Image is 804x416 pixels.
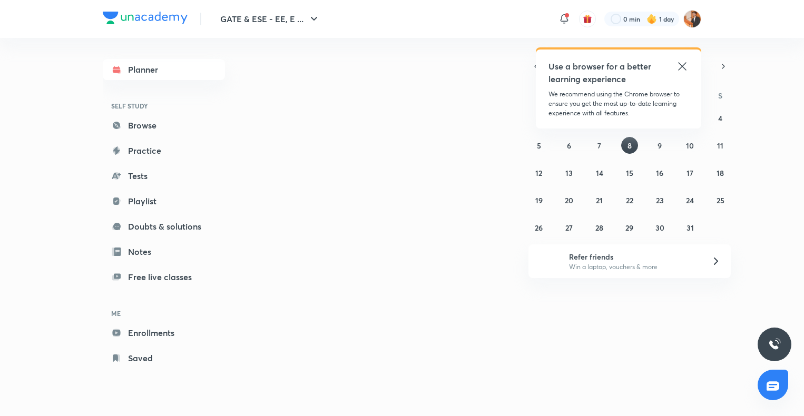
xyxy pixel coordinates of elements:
button: October 15, 2025 [621,164,638,181]
p: Win a laptop, vouchers & more [569,262,699,272]
abbr: October 12, 2025 [535,168,542,178]
abbr: October 8, 2025 [627,141,632,151]
abbr: October 31, 2025 [687,223,694,233]
a: Free live classes [103,266,225,288]
button: October 17, 2025 [682,164,699,181]
button: October 23, 2025 [651,192,668,209]
img: avatar [583,14,592,24]
button: October 29, 2025 [621,219,638,236]
button: October 11, 2025 [712,137,729,154]
button: October 14, 2025 [591,164,608,181]
abbr: October 4, 2025 [718,113,722,123]
h6: SELF STUDY [103,97,225,115]
a: Browse [103,115,225,136]
button: October 25, 2025 [712,192,729,209]
button: October 12, 2025 [531,164,547,181]
a: Tests [103,165,225,186]
img: Company Logo [103,12,188,24]
abbr: October 24, 2025 [686,195,694,205]
button: avatar [579,11,596,27]
abbr: October 16, 2025 [656,168,663,178]
button: October 13, 2025 [561,164,577,181]
h6: Refer friends [569,251,699,262]
button: October 4, 2025 [712,110,729,126]
a: Enrollments [103,322,225,343]
button: October 7, 2025 [591,137,608,154]
button: October 31, 2025 [682,219,699,236]
button: October 20, 2025 [561,192,577,209]
a: Saved [103,348,225,369]
p: We recommend using the Chrome browser to ensure you get the most up-to-date learning experience w... [548,90,689,118]
button: October 16, 2025 [651,164,668,181]
button: October 19, 2025 [531,192,547,209]
abbr: October 23, 2025 [656,195,664,205]
abbr: October 9, 2025 [658,141,662,151]
img: ttu [768,338,781,351]
abbr: Saturday [718,91,722,101]
a: Practice [103,140,225,161]
button: October 21, 2025 [591,192,608,209]
button: October 24, 2025 [682,192,699,209]
abbr: October 14, 2025 [596,168,603,178]
button: October 28, 2025 [591,219,608,236]
a: Playlist [103,191,225,212]
a: Doubts & solutions [103,216,225,237]
abbr: October 27, 2025 [565,223,573,233]
abbr: October 29, 2025 [625,223,633,233]
abbr: October 10, 2025 [686,141,694,151]
button: October 22, 2025 [621,192,638,209]
abbr: October 20, 2025 [565,195,573,205]
abbr: October 6, 2025 [567,141,571,151]
abbr: October 5, 2025 [537,141,541,151]
abbr: October 22, 2025 [626,195,633,205]
a: Company Logo [103,12,188,27]
abbr: October 7, 2025 [597,141,601,151]
abbr: October 21, 2025 [596,195,603,205]
img: streak [646,14,657,24]
button: October 30, 2025 [651,219,668,236]
abbr: October 25, 2025 [717,195,724,205]
h6: ME [103,304,225,322]
abbr: October 17, 2025 [687,168,693,178]
button: October 8, 2025 [621,137,638,154]
a: Notes [103,241,225,262]
img: referral [537,251,558,272]
button: October 6, 2025 [561,137,577,154]
button: October 27, 2025 [561,219,577,236]
button: GATE & ESE - EE, E ... [214,8,327,29]
abbr: October 30, 2025 [655,223,664,233]
abbr: October 26, 2025 [535,223,543,233]
abbr: October 18, 2025 [717,168,724,178]
a: Planner [103,59,225,80]
abbr: October 15, 2025 [626,168,633,178]
abbr: October 11, 2025 [717,141,723,151]
button: October 10, 2025 [682,137,699,154]
button: October 18, 2025 [712,164,729,181]
abbr: October 19, 2025 [535,195,543,205]
abbr: October 13, 2025 [565,168,573,178]
img: Ayush sagitra [683,10,701,28]
abbr: October 28, 2025 [595,223,603,233]
button: October 26, 2025 [531,219,547,236]
button: October 9, 2025 [651,137,668,154]
h5: Use a browser for a better learning experience [548,60,653,85]
button: October 5, 2025 [531,137,547,154]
